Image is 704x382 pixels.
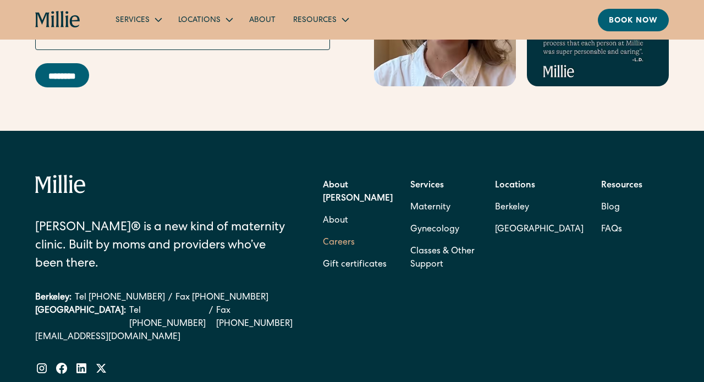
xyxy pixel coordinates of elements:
a: About [323,210,348,232]
a: home [35,11,80,29]
strong: Services [410,181,444,190]
div: / [168,291,172,305]
div: Services [116,15,150,26]
strong: About [PERSON_NAME] [323,181,393,203]
div: Berkeley: [35,291,71,305]
div: Locations [169,10,240,29]
div: Resources [284,10,356,29]
a: Book now [598,9,669,31]
a: About [240,10,284,29]
a: Berkeley [495,197,584,219]
div: / [209,305,213,331]
a: [GEOGRAPHIC_DATA] [495,219,584,241]
a: Gynecology [410,219,459,241]
div: Locations [178,15,221,26]
div: [PERSON_NAME]® is a new kind of maternity clinic. Built by moms and providers who’ve been there. [35,219,294,274]
a: [EMAIL_ADDRESS][DOMAIN_NAME] [35,331,295,344]
strong: Locations [495,181,535,190]
a: Blog [601,197,620,219]
a: Tel [PHONE_NUMBER] [129,305,206,331]
div: Services [107,10,169,29]
a: Careers [323,232,355,254]
a: Classes & Other Support [410,241,478,276]
div: Book now [609,15,658,27]
div: [GEOGRAPHIC_DATA]: [35,305,126,331]
a: Gift certificates [323,254,387,276]
a: Maternity [410,197,450,219]
a: Fax [PHONE_NUMBER] [175,291,268,305]
a: Tel [PHONE_NUMBER] [75,291,165,305]
a: Fax [PHONE_NUMBER] [216,305,295,331]
div: Resources [293,15,337,26]
a: FAQs [601,219,622,241]
strong: Resources [601,181,642,190]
